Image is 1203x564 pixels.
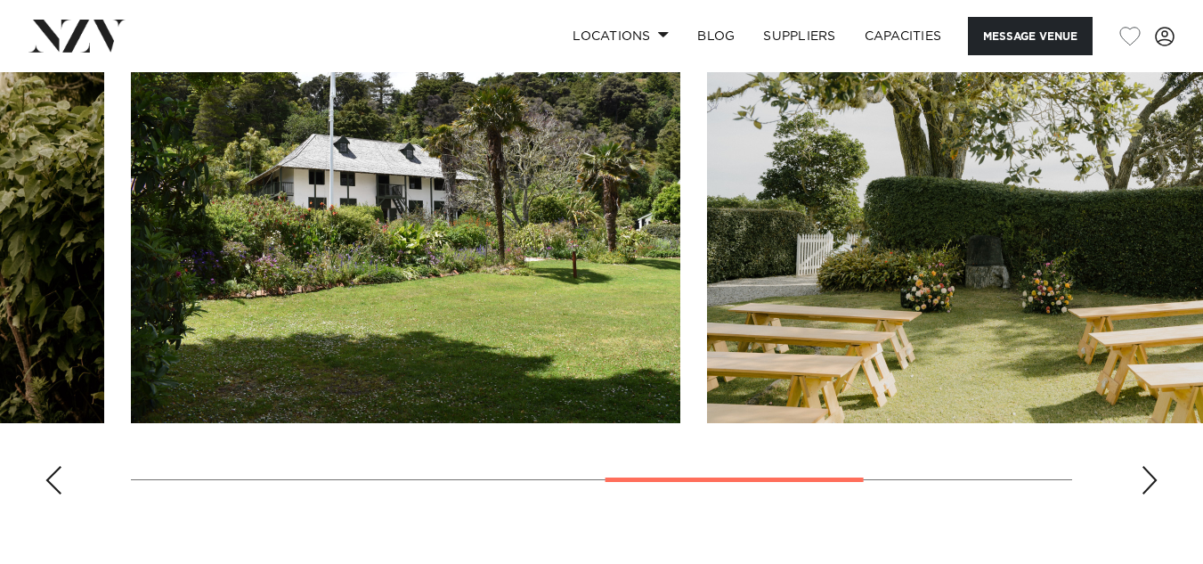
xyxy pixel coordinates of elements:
[749,17,849,55] a: SUPPLIERS
[968,17,1093,55] button: Message Venue
[683,17,749,55] a: BLOG
[28,20,126,52] img: nzv-logo.png
[131,20,680,423] swiper-slide: 4 / 6
[558,17,683,55] a: Locations
[850,17,956,55] a: Capacities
